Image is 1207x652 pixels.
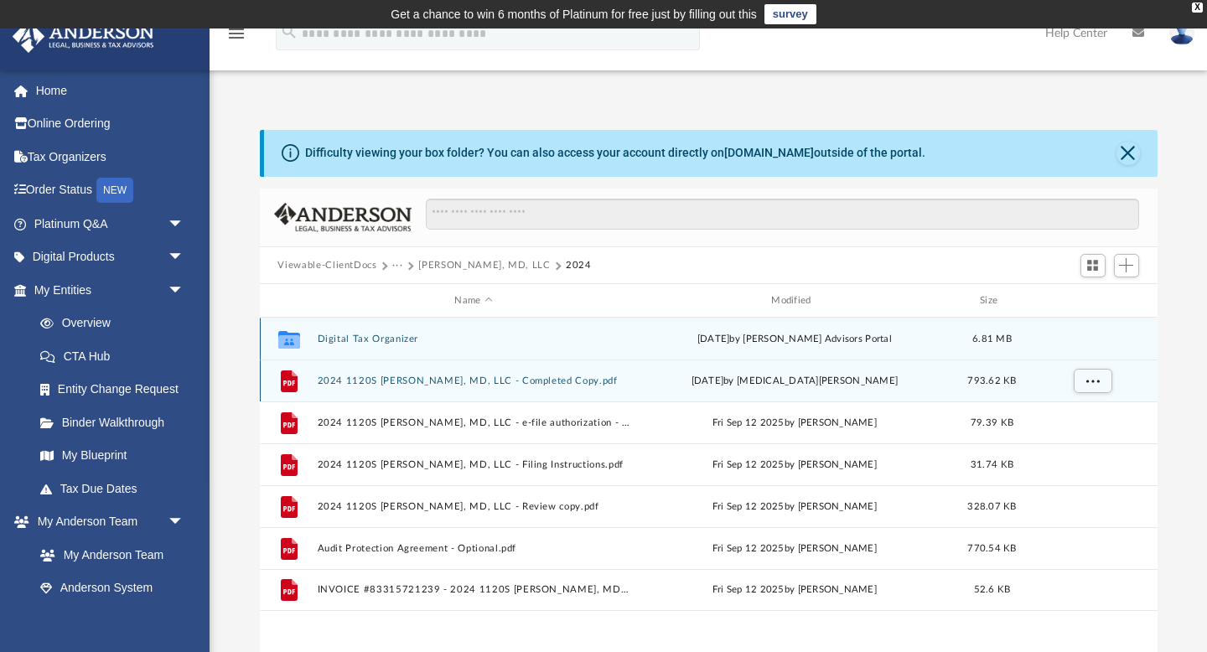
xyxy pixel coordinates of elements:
a: Digital Productsarrow_drop_down [12,241,210,274]
a: My Anderson Team [23,538,193,572]
span: arrow_drop_down [168,505,201,540]
button: 2024 1120S [PERSON_NAME], MD, LLC - Filing Instructions.pdf [317,459,630,470]
button: Digital Tax Organizer [317,334,630,344]
button: 2024 1120S [PERSON_NAME], MD, LLC - e-file authorization - please sign.pdf [317,417,630,428]
a: Online Ordering [12,107,210,141]
button: Add [1114,254,1139,277]
span: 31.74 KB [970,460,1013,469]
a: Tax Due Dates [23,472,210,505]
a: My Anderson Teamarrow_drop_down [12,505,201,539]
span: 328.07 KB [967,502,1016,511]
div: Fri Sep 12 2025 by [PERSON_NAME] [638,416,951,431]
a: CTA Hub [23,339,210,373]
span: 793.62 KB [967,376,1016,386]
div: Difficulty viewing your box folder? You can also access your account directly on outside of the p... [305,144,925,162]
a: Order StatusNEW [12,173,210,208]
div: id [267,293,308,308]
img: User Pic [1169,21,1194,45]
a: [DOMAIN_NAME] [724,146,814,159]
span: arrow_drop_down [168,241,201,275]
button: ··· [392,258,403,273]
i: menu [226,23,246,44]
span: arrow_drop_down [168,273,201,308]
div: Size [958,293,1025,308]
span: 79.39 KB [970,418,1013,427]
button: More options [1073,369,1111,394]
button: Switch to Grid View [1080,254,1106,277]
div: NEW [96,178,133,203]
a: survey [764,4,816,24]
span: 52.6 KB [973,585,1010,594]
button: Viewable-ClientDocs [277,258,376,273]
span: 6.81 MB [972,334,1012,344]
div: Modified [637,293,951,308]
span: 770.54 KB [967,544,1016,553]
a: Entity Change Request [23,373,210,406]
div: Name [316,293,629,308]
a: Overview [23,307,210,340]
a: menu [226,32,246,44]
div: Get a chance to win 6 months of Platinum for free just by filling out this [391,4,757,24]
button: Audit Protection Agreement - Optional.pdf [317,543,630,554]
a: Binder Walkthrough [23,406,210,439]
div: [DATE] by [MEDICAL_DATA][PERSON_NAME] [638,374,951,389]
a: Home [12,74,210,107]
div: Fri Sep 12 2025 by [PERSON_NAME] [638,582,951,598]
div: id [1033,293,1150,308]
button: INVOICE #83315721239 - 2024 1120S [PERSON_NAME], MD, LLC.pdf [317,585,630,596]
a: My Entitiesarrow_drop_down [12,273,210,307]
div: close [1192,3,1203,13]
button: 2024 1120S [PERSON_NAME], MD, LLC - Review copy.pdf [317,501,630,512]
a: Platinum Q&Aarrow_drop_down [12,207,210,241]
div: [DATE] by [PERSON_NAME] Advisors Portal [638,332,951,347]
a: Anderson System [23,572,201,605]
a: Tax Organizers [12,140,210,173]
button: 2024 [566,258,592,273]
button: Close [1116,142,1140,165]
button: 2024 1120S [PERSON_NAME], MD, LLC - Completed Copy.pdf [317,375,630,386]
span: arrow_drop_down [168,207,201,241]
div: Fri Sep 12 2025 by [PERSON_NAME] [638,541,951,556]
input: Search files and folders [426,199,1138,230]
img: Anderson Advisors Platinum Portal [8,20,159,53]
button: [PERSON_NAME], MD, LLC [418,258,550,273]
a: My Blueprint [23,439,201,473]
div: Fri Sep 12 2025 by [PERSON_NAME] [638,458,951,473]
div: Fri Sep 12 2025 by [PERSON_NAME] [638,499,951,515]
i: search [280,23,298,41]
